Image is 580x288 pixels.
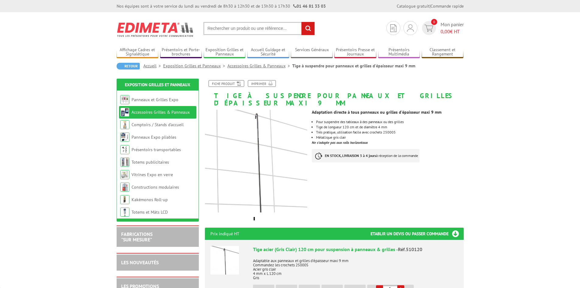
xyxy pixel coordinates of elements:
[227,63,292,69] a: Accessoires Grilles & Panneaux
[422,47,464,57] a: Classement et Rangement
[291,47,333,57] a: Services Généraux
[132,97,178,102] a: Panneaux et Grilles Expo
[407,24,414,32] img: devis rapide
[200,80,468,107] h1: Tige à suspendre pour panneaux et grilles d'épaisseur maxi 9 mm
[441,21,464,35] span: Mon panier
[371,228,464,240] h3: Etablir un devis ou passer commande
[120,145,129,154] img: Présentoirs transportables
[120,158,129,167] img: Totems publicitaires
[397,3,430,9] a: Catalogue gratuit
[431,19,437,25] span: 0
[117,63,140,69] a: Retour
[312,109,441,115] strong: Adaptation directe à tous panneaux ou grilles d'épaisseur maxi 9 mm
[420,21,464,35] a: devis rapide 0 Mon panier 0,00€ HT
[316,130,463,134] li: Très pratique, utilisation facile avec crochets 250005
[316,120,463,124] li: Pour suspendre des tableaux à des panneaux ou des grilles
[117,18,194,41] img: Edimeta
[316,136,463,139] li: Métallique gris clair
[210,246,239,275] img: Tige acier (Gris Clair) 120 cm pour suspension à panneaux & grilles
[120,108,129,117] img: Accessoires Grilles & Panneaux
[441,28,450,34] span: 0,00
[424,25,433,32] img: devis rapide
[160,47,202,57] a: Présentoirs et Porte-brochures
[253,246,458,253] div: Tige acier (Gris Clair) 120 cm pour suspension à panneaux & grilles -
[325,153,376,158] strong: EN STOCK, LIVRAISON 3 à 4 jours
[210,228,239,240] p: Prix indiqué HT
[120,208,129,217] img: Totems et Mâts LCD
[163,63,227,69] a: Exposition Grilles et Panneaux
[312,149,420,162] p: à réception de la commande
[121,231,153,243] a: FABRICATIONS"Sur Mesure"
[132,209,168,215] a: Totems et Mâts LCD
[132,109,190,115] a: Accessoires Grilles & Panneaux
[204,47,246,57] a: Exposition Grilles et Panneaux
[398,246,422,252] span: Réf.510120
[390,24,396,32] img: devis rapide
[132,134,176,140] a: Panneaux Expo pliables
[143,63,163,69] a: Accueil
[121,259,159,265] a: LES NOUVEAUTÉS
[117,47,159,57] a: Affichage Cadres et Signalétique
[132,122,184,127] a: Comptoirs / Stands d'accueil
[316,125,463,129] li: Tige de longueur 120 cm et de diamètre 4 mm
[125,82,190,87] a: Exposition Grilles et Panneaux
[120,95,129,104] img: Panneaux et Grilles Expo
[301,22,315,35] input: rechercher
[378,47,420,57] a: Présentoirs Multimédia
[293,3,326,9] strong: 01 46 81 33 03
[203,22,315,35] input: Rechercher un produit ou une référence...
[205,110,308,212] img: 510120_tige_acier_suspension_exposition_panneaux_grilles.jpg
[441,28,464,35] span: € HT
[132,172,173,177] a: Vitrines Expo en verre
[247,47,289,57] a: Accueil Guidage et Sécurité
[120,183,129,192] img: Constructions modulaires
[253,254,458,280] p: Adaptable aux panneaux et grilles d'épaisseur maxi 9 mm Commandez les crochets 250005 Acier gris ...
[334,47,376,57] a: Présentoirs Presse et Journaux
[209,80,244,87] a: Fiche produit
[312,140,368,145] strong: Ne s'adapte pas aux rails horizontaux
[132,159,169,165] a: Totems publicitaires
[132,184,179,190] a: Constructions modulaires
[292,63,415,69] li: Tige à suspendre pour panneaux et grilles d'épaisseur maxi 9 mm
[117,3,326,9] div: Nos équipes sont à votre service du lundi au vendredi de 8h30 à 12h30 et de 13h30 à 17h30
[120,120,129,129] img: Comptoirs / Stands d'accueil
[120,170,129,179] img: Vitrines Expo en verre
[120,133,129,142] img: Panneaux Expo pliables
[132,197,168,202] a: Kakémonos Roll-up
[132,147,181,152] a: Présentoirs transportables
[397,3,464,9] div: |
[248,80,276,87] a: Imprimer
[431,3,464,9] a: Commande rapide
[120,195,129,204] img: Kakémonos Roll-up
